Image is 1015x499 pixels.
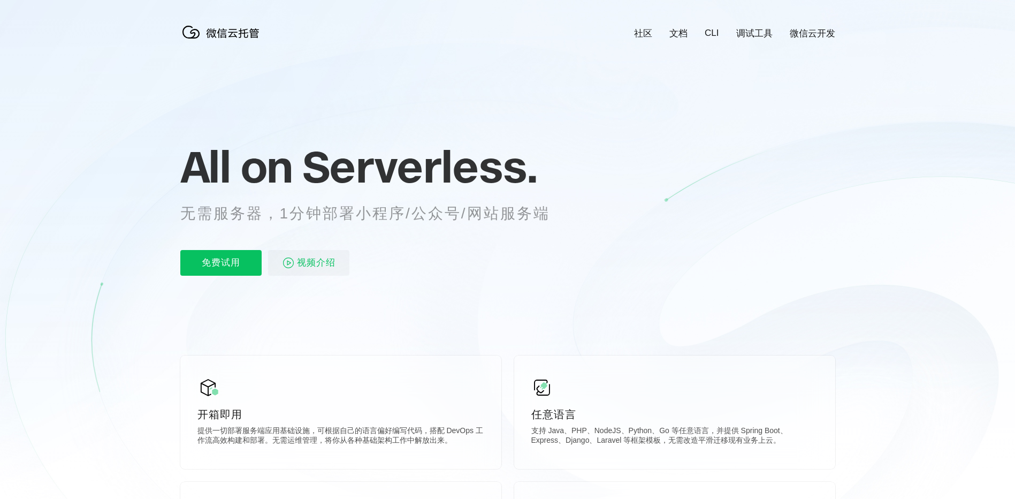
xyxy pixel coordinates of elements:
a: 微信云托管 [180,35,266,44]
img: 微信云托管 [180,21,266,43]
span: All on [180,140,292,193]
a: 社区 [634,27,652,40]
p: 提供一切部署服务端应用基础设施，可根据自己的语言偏好编写代码，搭配 DevOps 工作流高效构建和部署。无需运维管理，将你从各种基础架构工作中解放出来。 [197,426,484,448]
a: CLI [705,28,719,39]
p: 开箱即用 [197,407,484,422]
a: 文档 [669,27,688,40]
p: 无需服务器，1分钟部署小程序/公众号/网站服务端 [180,203,570,224]
p: 免费试用 [180,250,262,276]
span: 视频介绍 [297,250,335,276]
p: 任意语言 [531,407,818,422]
a: 微信云开发 [790,27,835,40]
img: video_play.svg [282,256,295,269]
span: Serverless. [302,140,537,193]
p: 支持 Java、PHP、NodeJS、Python、Go 等任意语言，并提供 Spring Boot、Express、Django、Laravel 等框架模板，无需改造平滑迁移现有业务上云。 [531,426,818,448]
a: 调试工具 [736,27,773,40]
